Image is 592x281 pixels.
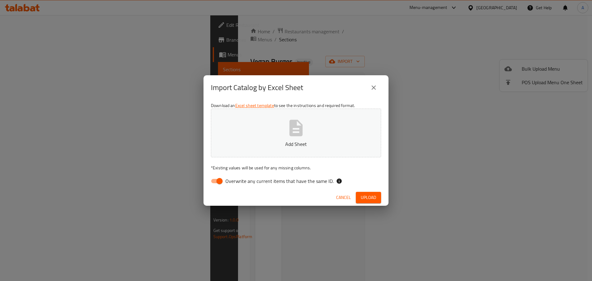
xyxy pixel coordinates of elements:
h2: Import Catalog by Excel Sheet [211,83,303,93]
svg: If the overwrite option isn't selected, then the items that match an existing ID will be ignored ... [336,178,342,184]
p: Existing values will be used for any missing columns. [211,165,381,171]
button: close [366,80,381,95]
span: Cancel [336,194,351,201]
span: Overwrite any current items that have the same ID. [225,177,334,185]
div: Download an to see the instructions and required format. [203,100,388,189]
button: Add Sheet [211,109,381,157]
button: Cancel [334,192,353,203]
p: Add Sheet [220,140,372,148]
button: Upload [356,192,381,203]
span: Upload [361,194,376,201]
a: Excel sheet template [235,101,274,110]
